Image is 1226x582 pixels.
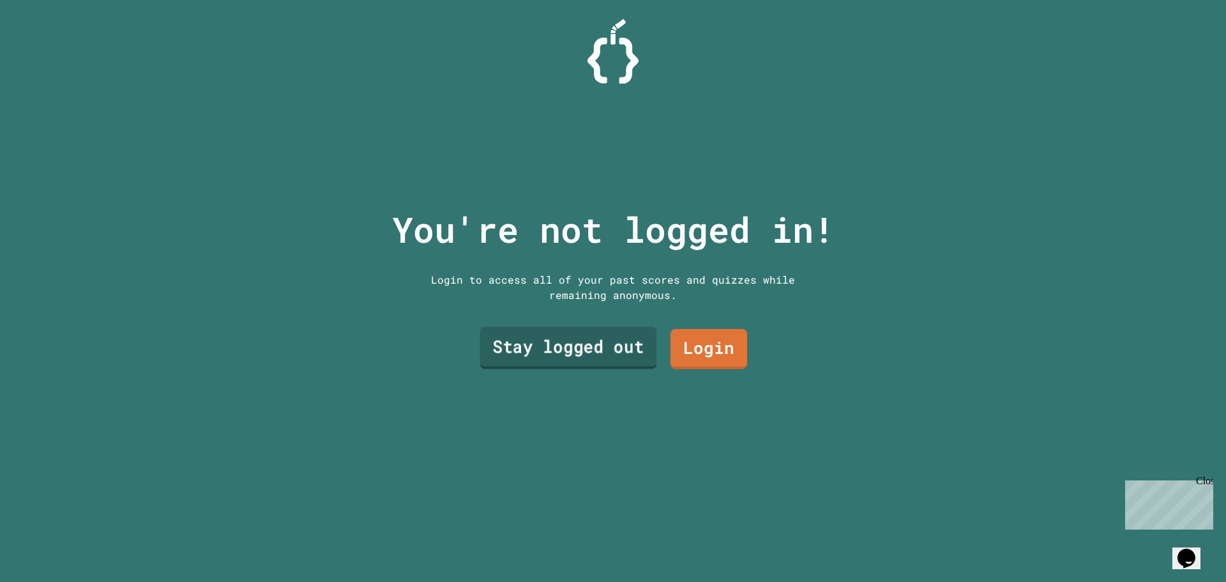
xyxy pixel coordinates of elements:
iframe: chat widget [1172,531,1213,569]
iframe: chat widget [1120,475,1213,530]
p: You're not logged in! [392,203,835,256]
img: Logo.svg [587,19,639,84]
div: Chat with us now!Close [5,5,88,81]
div: Login to access all of your past scores and quizzes while remaining anonymous. [421,272,805,303]
a: Stay logged out [480,327,657,369]
a: Login [670,329,747,369]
